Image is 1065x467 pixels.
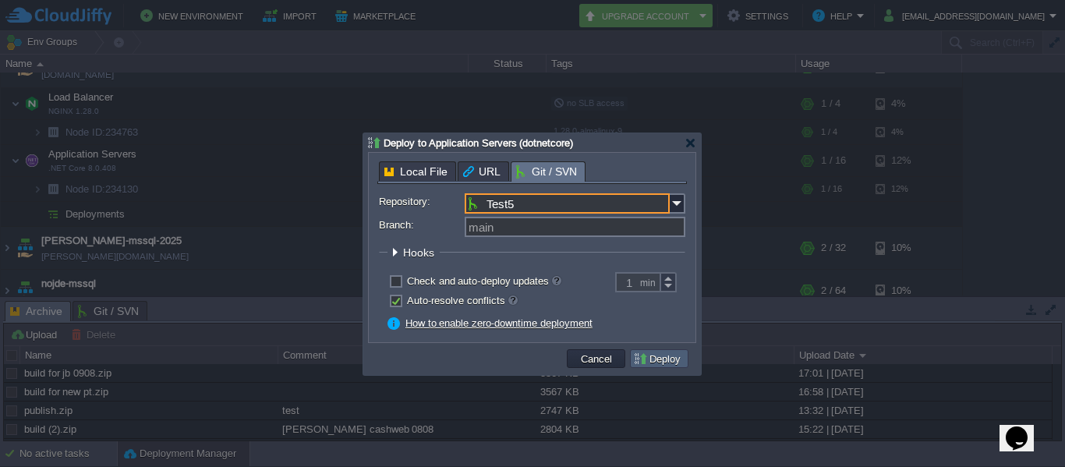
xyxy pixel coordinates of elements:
[633,352,685,366] button: Deploy
[403,246,438,259] span: Hooks
[1000,405,1049,451] iframe: chat widget
[379,193,463,210] label: Repository:
[407,295,518,306] label: Auto-resolve conflicts
[576,352,617,366] button: Cancel
[379,217,463,233] label: Branch:
[640,273,659,292] div: min
[405,317,593,329] a: How to enable zero-downtime deployment
[516,162,577,182] span: Git / SVN
[463,162,501,181] span: URL
[407,275,561,287] label: Check and auto-deploy updates
[384,162,448,181] span: Local File
[384,137,573,149] span: Deploy to Application Servers (dotnetcore)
